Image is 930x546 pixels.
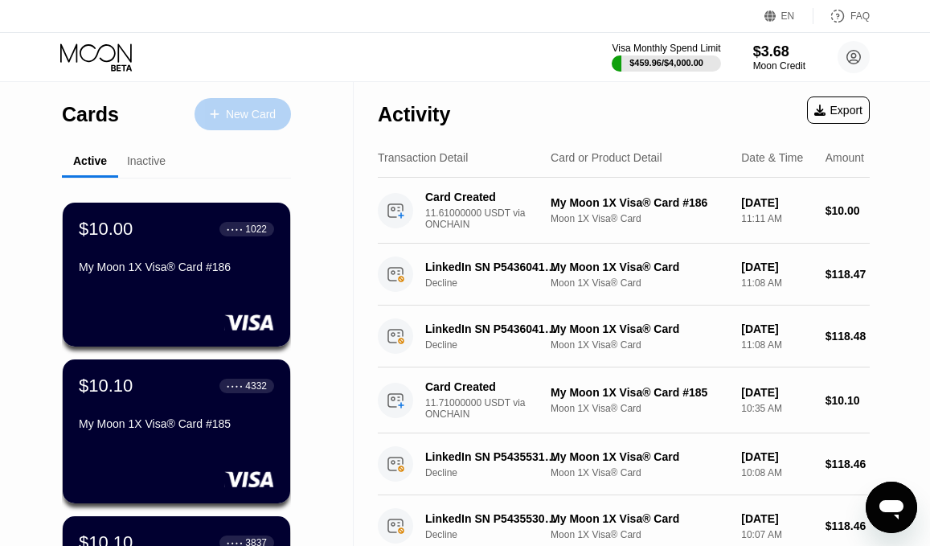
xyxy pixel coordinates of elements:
[850,10,870,22] div: FAQ
[79,219,133,240] div: $10.00
[753,43,805,72] div: $3.68Moon Credit
[551,277,728,289] div: Moon 1X Visa® Card
[551,467,728,478] div: Moon 1X Visa® Card
[425,191,559,203] div: Card Created
[612,43,720,54] div: Visa Monthly Spend Limit
[425,380,559,393] div: Card Created
[826,268,870,281] div: $118.47
[425,512,559,525] div: LinkedIn SN P543553056 [GEOGRAPHIC_DATA]
[62,103,119,126] div: Cards
[425,339,569,351] div: Decline
[753,60,805,72] div: Moon Credit
[741,213,812,224] div: 11:11 AM
[425,397,569,420] div: 11.71000000 USDT via ONCHAIN
[551,196,728,209] div: My Moon 1X Visa® Card #186
[551,512,728,525] div: My Moon 1X Visa® Card
[551,322,728,335] div: My Moon 1X Visa® Card
[741,261,812,273] div: [DATE]
[781,10,795,22] div: EN
[814,104,862,117] div: Export
[127,154,166,167] div: Inactive
[826,151,864,164] div: Amount
[227,227,243,232] div: ● ● ● ●
[807,96,870,124] div: Export
[227,384,243,388] div: ● ● ● ●
[425,450,559,463] div: LinkedIn SN P543553136 [GEOGRAPHIC_DATA]
[425,467,569,478] div: Decline
[741,450,812,463] div: [DATE]
[741,386,812,399] div: [DATE]
[826,394,870,407] div: $10.10
[79,376,133,396] div: $10.10
[741,403,812,414] div: 10:35 AM
[551,261,728,273] div: My Moon 1X Visa® Card
[741,151,803,164] div: Date & Time
[813,8,870,24] div: FAQ
[741,512,812,525] div: [DATE]
[73,154,107,167] div: Active
[741,467,812,478] div: 10:08 AM
[826,204,870,217] div: $10.00
[551,339,728,351] div: Moon 1X Visa® Card
[551,403,728,414] div: Moon 1X Visa® Card
[551,213,728,224] div: Moon 1X Visa® Card
[741,339,812,351] div: 11:08 AM
[195,98,291,130] div: New Card
[245,380,267,392] div: 4332
[425,261,559,273] div: LinkedIn SN P543604196 [GEOGRAPHIC_DATA]
[551,386,728,399] div: My Moon 1X Visa® Card #185
[741,196,812,209] div: [DATE]
[378,367,870,433] div: Card Created11.71000000 USDT via ONCHAINMy Moon 1X Visa® Card #185Moon 1X Visa® Card[DATE]10:35 A...
[826,519,870,532] div: $118.46
[629,58,703,68] div: $459.96 / $4,000.00
[826,458,870,470] div: $118.46
[753,43,805,60] div: $3.68
[551,450,728,463] div: My Moon 1X Visa® Card
[79,417,274,430] div: My Moon 1X Visa® Card #185
[425,322,559,335] div: LinkedIn SN P543604176 [GEOGRAPHIC_DATA]
[551,529,728,540] div: Moon 1X Visa® Card
[425,277,569,289] div: Decline
[551,151,662,164] div: Card or Product Detail
[425,529,569,540] div: Decline
[378,244,870,306] div: LinkedIn SN P543604196 [GEOGRAPHIC_DATA]DeclineMy Moon 1X Visa® CardMoon 1X Visa® Card[DATE]11:08...
[741,529,812,540] div: 10:07 AM
[425,207,569,230] div: 11.61000000 USDT via ONCHAIN
[612,43,720,72] div: Visa Monthly Spend Limit$459.96/$4,000.00
[227,540,243,545] div: ● ● ● ●
[226,108,276,121] div: New Card
[764,8,813,24] div: EN
[741,322,812,335] div: [DATE]
[63,359,290,503] div: $10.10● ● ● ●4332My Moon 1X Visa® Card #185
[63,203,290,347] div: $10.00● ● ● ●1022My Moon 1X Visa® Card #186
[378,103,450,126] div: Activity
[378,151,468,164] div: Transaction Detail
[866,482,917,533] iframe: 启动消息传送窗口的按钮
[378,178,870,244] div: Card Created11.61000000 USDT via ONCHAINMy Moon 1X Visa® Card #186Moon 1X Visa® Card[DATE]11:11 A...
[826,330,870,343] div: $118.48
[378,433,870,495] div: LinkedIn SN P543553136 [GEOGRAPHIC_DATA]DeclineMy Moon 1X Visa® CardMoon 1X Visa® Card[DATE]10:08...
[741,277,812,289] div: 11:08 AM
[245,224,267,235] div: 1022
[378,306,870,367] div: LinkedIn SN P543604176 [GEOGRAPHIC_DATA]DeclineMy Moon 1X Visa® CardMoon 1X Visa® Card[DATE]11:08...
[79,261,274,273] div: My Moon 1X Visa® Card #186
